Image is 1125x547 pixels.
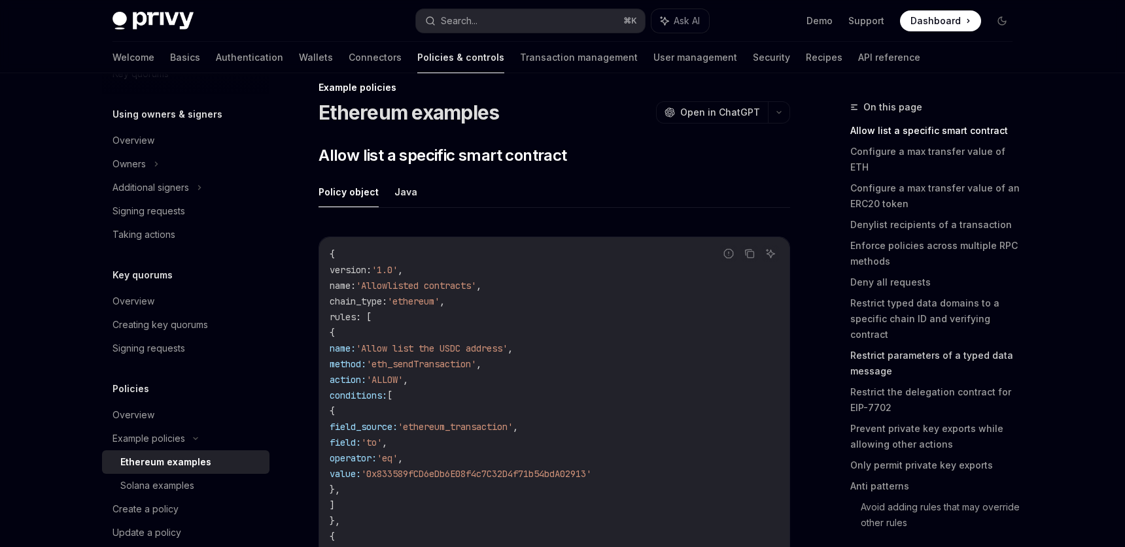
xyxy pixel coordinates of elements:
a: Creating key quorums [102,313,269,337]
span: 'eth_sendTransaction' [366,358,476,370]
h5: Using owners & signers [113,107,222,122]
a: Configure a max transfer value of an ERC20 token [850,178,1023,214]
span: }, [330,515,340,527]
button: Java [394,176,417,207]
span: '1.0' [372,264,398,276]
span: action: [330,374,366,386]
a: Denylist recipients of a transaction [850,214,1023,235]
div: Overview [113,407,154,423]
span: 'ethereum' [387,295,440,307]
div: Overview [113,293,154,309]
a: Avoid adding rules that may override other rules [861,497,1023,533]
span: 'eq' [377,452,398,464]
span: 'ALLOW' [366,374,403,386]
span: [ [387,390,392,401]
button: Report incorrect code [720,245,737,262]
span: , [382,437,387,448]
span: : [ [356,311,372,323]
span: , [398,264,403,276]
span: , [508,342,513,354]
a: Allow list a specific smart contract [850,120,1023,141]
span: conditions: [330,390,387,401]
h5: Policies [113,381,149,397]
a: Welcome [113,42,154,73]
div: Update a policy [113,525,181,540]
button: Copy the contents from the code block [741,245,758,262]
span: 'ethereum_transaction' [398,421,513,433]
button: Ask AI [651,9,709,33]
div: Ethereum examples [120,454,211,470]
button: Open in ChatGPT [656,101,768,124]
div: Solana examples [120,478,194,493]
span: { [330,531,335,542]
span: name [330,280,351,291]
button: Ask AI [762,245,779,262]
button: Search...⌘K [416,9,645,33]
span: , [403,374,408,386]
span: , [440,295,445,307]
span: field_source: [330,421,398,433]
span: operator: [330,452,377,464]
img: dark logo [113,12,194,30]
span: chain_type [330,295,382,307]
div: Additional signers [113,180,189,195]
a: Deny all requests [850,272,1023,293]
span: '0x833589fCD6eDb6E08f4c7C32D4f71b54bdA02913' [361,468,591,480]
span: version [330,264,366,276]
span: : [382,295,387,307]
a: Enforce policies across multiple RPC methods [850,235,1023,272]
a: Overview [102,290,269,313]
span: { [330,405,335,417]
span: Ask AI [674,14,700,27]
a: Signing requests [102,337,269,360]
span: , [398,452,403,464]
span: , [476,358,481,370]
h5: Key quorums [113,267,173,283]
span: }, [330,484,340,495]
a: Connectors [349,42,402,73]
span: { [330,248,335,260]
a: User management [653,42,737,73]
a: Signing requests [102,199,269,223]
button: Policy object [319,176,379,207]
a: Security [753,42,790,73]
span: , [476,280,481,291]
span: On this page [863,99,922,115]
a: Solana examples [102,474,269,497]
div: Creating key quorums [113,317,208,333]
a: Create a policy [102,497,269,521]
div: Signing requests [113,340,185,356]
span: rules [330,311,356,323]
span: Dashboard [910,14,961,27]
div: Create a policy [113,501,179,517]
span: ] [330,499,335,511]
a: Basics [170,42,200,73]
div: Example policies [113,431,185,446]
a: Wallets [299,42,333,73]
a: Authentication [216,42,283,73]
button: Toggle dark mode [992,10,1013,31]
h1: Ethereum examples [319,101,499,124]
a: Taking actions [102,223,269,246]
a: Dashboard [900,10,981,31]
a: Policies & controls [417,42,504,73]
a: Only permit private key exports [850,455,1023,476]
a: Overview [102,403,269,427]
span: : [351,280,356,291]
span: , [513,421,518,433]
span: 'Allowlisted contracts' [356,280,476,291]
span: method: [330,358,366,370]
span: name: [330,342,356,354]
span: 'to' [361,437,382,448]
div: Overview [113,133,154,148]
a: Recipes [806,42,842,73]
div: Search... [441,13,477,29]
a: Prevent private key exports while allowing other actions [850,418,1023,455]
span: : [366,264,372,276]
span: ⌘ K [623,16,637,26]
a: Update a policy [102,521,269,544]
div: Taking actions [113,227,175,242]
div: Owners [113,156,146,172]
a: Demo [806,14,833,27]
span: Allow list a specific smart contract [319,145,566,166]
